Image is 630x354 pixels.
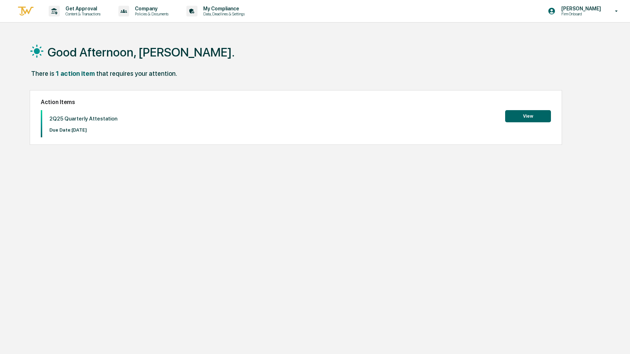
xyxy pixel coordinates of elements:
[60,11,104,16] p: Content & Transactions
[505,112,551,119] a: View
[505,110,551,122] button: View
[49,127,117,133] p: Due Date: [DATE]
[197,11,248,16] p: Data, Deadlines & Settings
[197,6,248,11] p: My Compliance
[41,99,551,105] h2: Action Items
[60,6,104,11] p: Get Approval
[17,5,34,17] img: logo
[48,45,235,59] h1: Good Afternoon, [PERSON_NAME].
[556,6,605,11] p: [PERSON_NAME]
[56,70,95,77] div: 1 action item
[49,115,117,122] p: 2Q25 Quarterly Attestation
[129,6,172,11] p: Company
[31,70,54,77] div: There is
[96,70,177,77] div: that requires your attention.
[129,11,172,16] p: Policies & Documents
[556,11,605,16] p: Firm Onboard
